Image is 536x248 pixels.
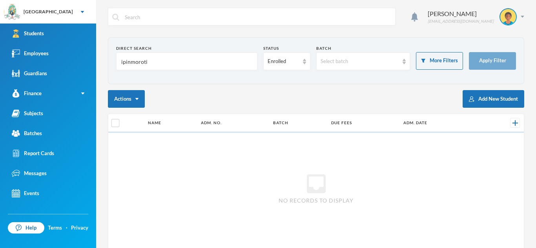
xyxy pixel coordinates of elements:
[263,45,310,51] div: Status
[279,196,354,205] span: No records to display
[316,45,410,51] div: Batch
[12,69,47,78] div: Guardians
[269,114,327,132] th: Batch
[71,224,88,232] a: Privacy
[12,149,54,157] div: Report Cards
[12,189,39,197] div: Events
[8,222,44,234] a: Help
[12,29,44,38] div: Students
[12,109,43,118] div: Subjects
[268,58,299,65] div: Enrolled
[112,14,119,21] img: search
[12,89,42,98] div: Finance
[469,52,516,70] button: Apply Filter
[428,9,494,18] div: [PERSON_NAME]
[12,169,47,177] div: Messages
[463,90,524,108] button: Add New Student
[321,58,399,65] div: Select batch
[428,18,494,24] div: [EMAIL_ADDRESS][DOMAIN_NAME]
[144,114,197,132] th: Name
[4,4,20,20] img: logo
[24,8,73,15] div: [GEOGRAPHIC_DATA]
[327,114,399,132] th: Due Fees
[416,52,463,70] button: More Filters
[500,9,516,25] img: STUDENT
[197,114,269,132] th: Adm. No.
[124,8,391,26] input: Search
[304,171,329,196] i: inbox
[12,49,49,58] div: Employees
[12,129,42,138] div: Batches
[108,90,145,108] button: Actions
[116,45,257,51] div: Direct Search
[399,114,479,132] th: Adm. Date
[120,53,253,71] input: Name, Admin No, Phone number, Email Address
[48,224,62,232] a: Terms
[66,224,67,232] div: ·
[512,120,518,126] img: +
